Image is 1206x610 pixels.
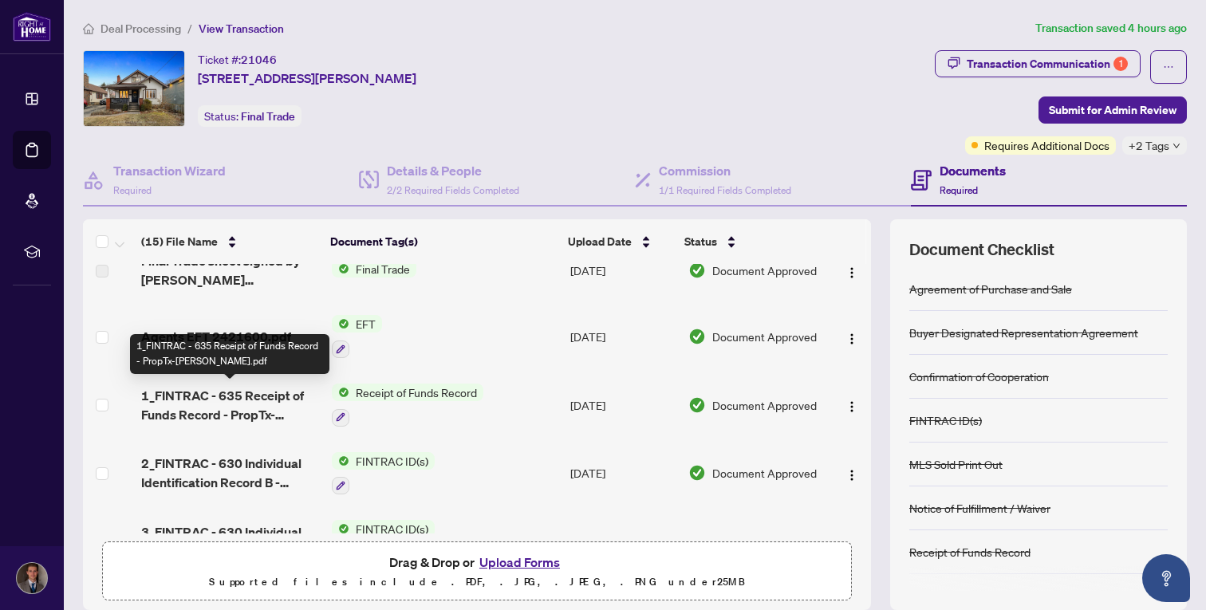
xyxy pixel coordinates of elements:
img: Logo [845,469,858,482]
span: Document Approved [712,262,817,279]
article: Transaction saved 4 hours ago [1035,19,1187,37]
th: Status [678,219,825,264]
button: Logo [839,460,865,486]
img: Profile Icon [17,563,47,593]
img: logo [13,12,51,41]
span: Required [940,184,978,196]
h4: Transaction Wizard [113,161,226,180]
span: 3_FINTRAC - 630 Individual Identification Record A - PropTx-[PERSON_NAME].pdf [141,522,319,561]
span: down [1172,142,1180,150]
div: Transaction Communication [967,51,1128,77]
span: (15) File Name [141,233,218,250]
img: Status Icon [332,452,349,470]
div: Status: [198,105,301,127]
div: Receipt of Funds Record [909,543,1031,561]
button: Logo [839,392,865,418]
div: Agreement of Purchase and Sale [909,280,1072,297]
img: Status Icon [332,315,349,333]
button: Status IconEFT [332,315,382,358]
span: View Transaction [199,22,284,36]
h4: Details & People [387,161,519,180]
button: Status IconReceipt of Funds Record [332,384,483,427]
img: Logo [845,266,858,279]
span: Final Trade [349,260,416,277]
span: EFT [349,315,382,333]
img: Document Status [688,464,706,482]
button: Status IconFINTRAC ID(s) [332,452,435,495]
img: Status Icon [332,520,349,537]
img: Document Status [688,328,706,345]
td: [DATE] [564,439,682,508]
td: [DATE] [564,238,682,302]
button: Open asap [1142,554,1190,602]
button: Logo [839,258,865,283]
span: Receipt of Funds Record [349,384,483,401]
img: Document Status [688,262,706,279]
span: +2 Tags [1129,136,1169,155]
img: Status Icon [332,384,349,401]
button: Logo [839,324,865,349]
span: Final Trade [241,109,295,124]
th: Document Tag(s) [324,219,561,264]
span: Drag & Drop orUpload FormsSupported files include .PDF, .JPG, .JPEG, .PNG under25MB [103,542,851,601]
div: Notice of Fulfillment / Waiver [909,499,1050,517]
button: Transaction Communication1 [935,50,1141,77]
span: FINTRAC ID(s) [349,452,435,470]
img: Document Status [688,533,706,550]
div: MLS Sold Print Out [909,455,1003,473]
span: Submit for Admin Review [1049,97,1176,123]
div: Ticket #: [198,50,277,69]
span: ellipsis [1163,61,1174,73]
img: IMG-E11914668_1.jpg [84,51,184,126]
h4: Commission [659,161,791,180]
span: home [83,23,94,34]
span: 2_FINTRAC - 630 Individual Identification Record B - PropTx-[PERSON_NAME].pdf [141,454,319,492]
div: Buyer Designated Representation Agreement [909,324,1138,341]
div: 1 [1113,57,1128,71]
span: Deal Processing [100,22,181,36]
span: FINTRAC ID(s) [349,520,435,537]
button: Status IconFinal Trade [332,260,416,277]
span: Agents EFT 2421600.pdf [141,327,291,346]
img: Document Status [688,396,706,414]
h4: Documents [940,161,1006,180]
th: Upload Date [562,219,679,264]
td: [DATE] [564,371,682,439]
div: 1_FINTRAC - 635 Receipt of Funds Record - PropTx-[PERSON_NAME].pdf [130,334,329,374]
span: Status [684,233,717,250]
img: Status Icon [332,260,349,277]
span: 21046 [241,53,277,67]
span: Requires Additional Docs [984,136,1109,154]
span: Document Approved [712,464,817,482]
span: [STREET_ADDRESS][PERSON_NAME] [198,69,416,88]
span: Document Approved [712,396,817,414]
th: (15) File Name [135,219,325,264]
button: Logo [839,529,865,554]
span: 2/2 Required Fields Completed [387,184,519,196]
span: Drag & Drop or [389,552,565,573]
td: [DATE] [564,507,682,576]
span: Final Trade sheet signed by [PERSON_NAME] 2421600.pdf [141,251,319,289]
span: Required [113,184,152,196]
button: Status IconFINTRAC ID(s) [332,520,435,563]
span: Document Approved [712,328,817,345]
td: [DATE] [564,302,682,371]
img: Logo [845,333,858,345]
img: Logo [845,400,858,413]
div: FINTRAC ID(s) [909,411,982,429]
span: Document Approved [712,533,817,550]
span: Upload Date [568,233,632,250]
div: Confirmation of Cooperation [909,368,1049,385]
button: Submit for Admin Review [1038,96,1187,124]
span: 1_FINTRAC - 635 Receipt of Funds Record - PropTx-[PERSON_NAME].pdf [141,386,319,424]
span: 1/1 Required Fields Completed [659,184,791,196]
span: Document Checklist [909,238,1054,261]
p: Supported files include .PDF, .JPG, .JPEG, .PNG under 25 MB [112,573,841,592]
li: / [187,19,192,37]
button: Upload Forms [475,552,565,573]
